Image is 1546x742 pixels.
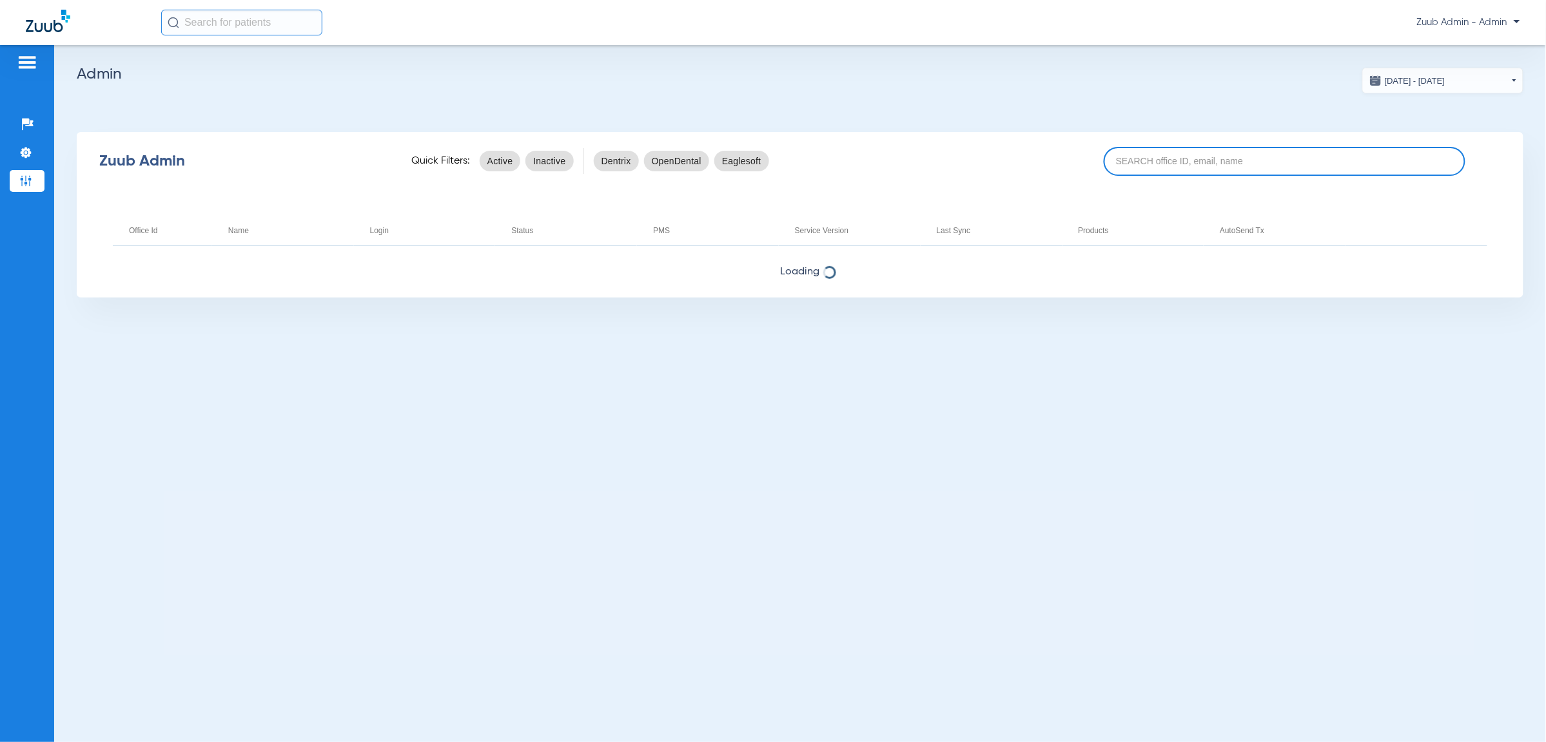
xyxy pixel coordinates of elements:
[370,224,496,238] div: Login
[602,155,631,167] span: Dentrix
[129,224,212,238] div: Office Id
[795,224,848,238] div: Service Version
[533,155,565,167] span: Inactive
[370,224,389,238] div: Login
[1079,224,1204,238] div: Products
[511,224,533,238] div: Status
[937,224,971,238] div: Last Sync
[487,155,513,167] span: Active
[653,224,670,238] div: PMS
[937,224,1062,238] div: Last Sync
[77,68,1523,81] h2: Admin
[129,224,157,238] div: Office Id
[511,224,637,238] div: Status
[722,155,761,167] span: Eaglesoft
[168,17,179,28] img: Search Icon
[480,148,574,174] mat-chip-listbox: status-filters
[1079,224,1109,238] div: Products
[1369,74,1382,87] img: date.svg
[17,55,37,70] img: hamburger-icon
[795,224,921,238] div: Service Version
[1220,224,1264,238] div: AutoSend Tx
[228,224,249,238] div: Name
[161,10,322,35] input: Search for patients
[653,224,779,238] div: PMS
[411,155,470,167] span: Quick Filters:
[1482,680,1546,742] iframe: Chat Widget
[1104,147,1465,176] input: SEARCH office ID, email, name
[1417,16,1520,29] span: Zuub Admin - Admin
[1220,224,1345,238] div: AutoSend Tx
[652,155,701,167] span: OpenDental
[99,155,389,167] div: Zuub Admin
[26,10,70,32] img: Zuub Logo
[594,148,769,174] mat-chip-listbox: pms-filters
[228,224,354,238] div: Name
[1362,68,1523,93] button: [DATE] - [DATE]
[77,265,1523,278] span: Loading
